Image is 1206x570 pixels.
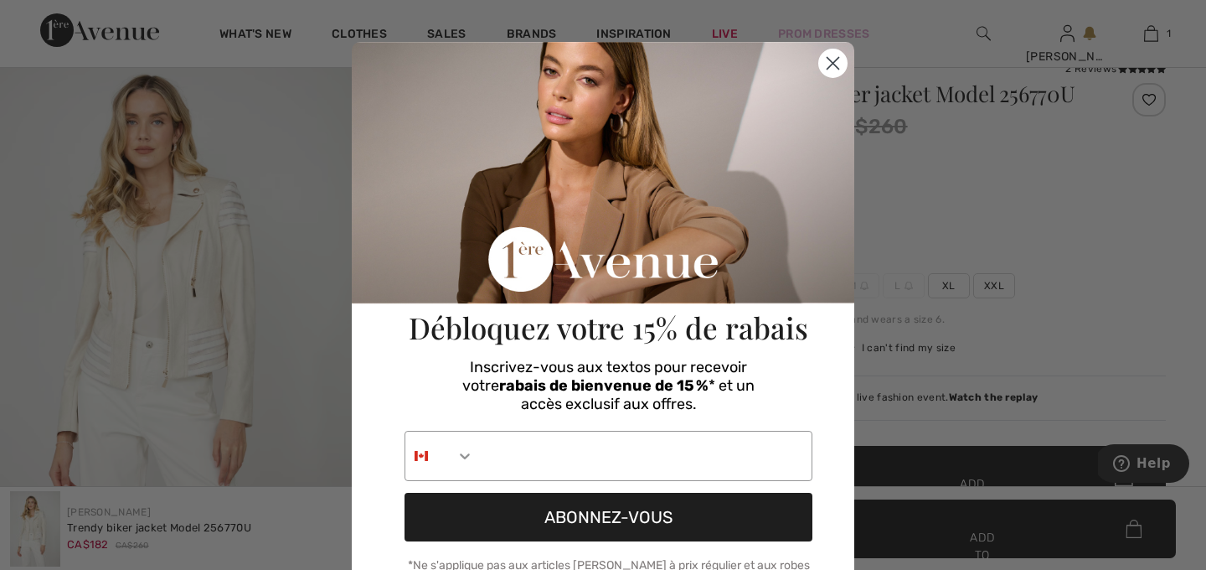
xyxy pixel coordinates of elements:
button: Close dialog [818,49,848,78]
span: Débloquez votre 15% de rabais [409,308,808,347]
span: Inscrivez-vous aux textos pour recevoir votre * et un accès exclusif aux offres. [462,358,755,413]
font: Help [39,12,73,27]
span: rabais de bienvenue de 15 % [499,376,709,395]
img: Canada [415,449,428,463]
button: ABONNEZ-VOUS [405,493,812,541]
button: Search Countries [405,432,474,480]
